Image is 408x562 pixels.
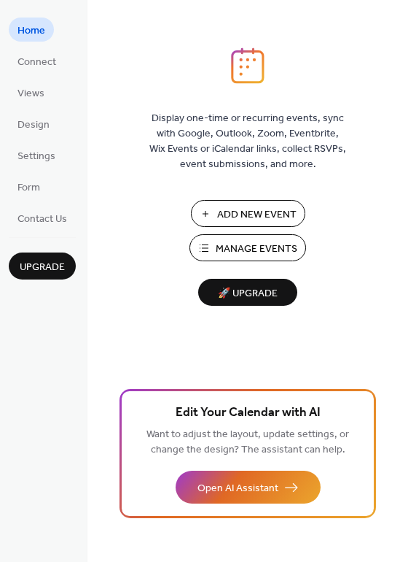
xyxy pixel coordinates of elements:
[17,55,56,70] span: Connect
[17,180,40,196] span: Form
[149,111,346,172] span: Display one-time or recurring events, sync with Google, Outlook, Zoom, Eventbrite, Wix Events or ...
[176,471,321,504] button: Open AI Assistant
[9,80,53,104] a: Views
[191,200,305,227] button: Add New Event
[9,174,49,199] a: Form
[9,18,54,42] a: Home
[9,253,76,280] button: Upgrade
[9,206,76,230] a: Contact Us
[198,279,297,306] button: 🚀 Upgrade
[17,212,67,227] span: Contact Us
[207,284,289,304] span: 🚀 Upgrade
[17,86,44,101] span: Views
[9,143,64,167] a: Settings
[197,481,278,496] span: Open AI Assistant
[146,425,349,460] span: Want to adjust the layout, update settings, or change the design? The assistant can help.
[217,207,297,223] span: Add New Event
[17,118,50,133] span: Design
[9,49,65,73] a: Connect
[17,23,45,39] span: Home
[216,242,297,257] span: Manage Events
[176,403,321,423] span: Edit Your Calendar with AI
[9,112,58,136] a: Design
[17,149,55,164] span: Settings
[189,234,306,261] button: Manage Events
[20,260,65,275] span: Upgrade
[231,47,264,84] img: logo_icon.svg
